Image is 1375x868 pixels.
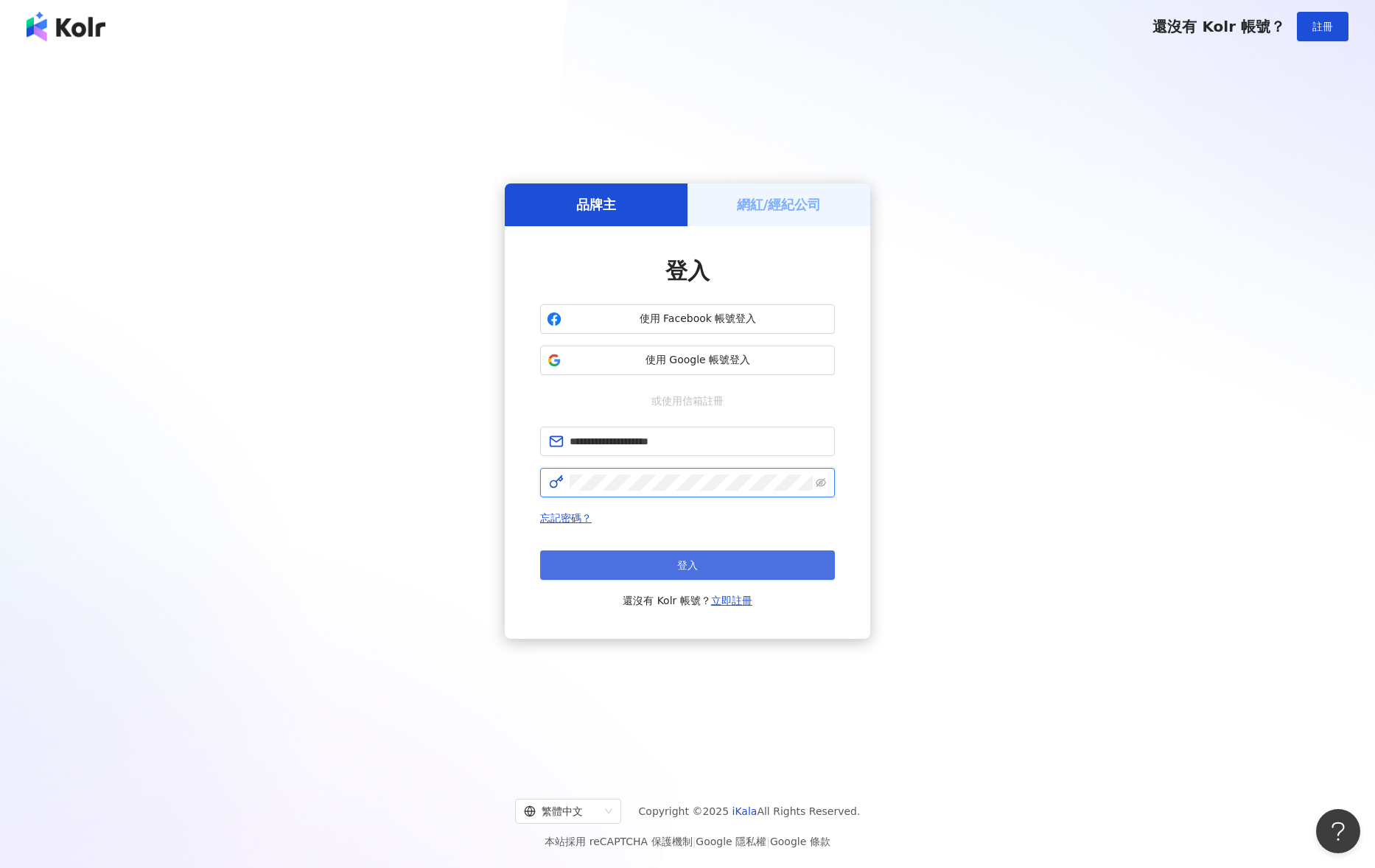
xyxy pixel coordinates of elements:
span: | [693,836,696,847]
button: 登入 [540,550,835,580]
a: Google 條款 [770,836,830,847]
span: 或使用信箱註冊 [641,393,734,409]
h5: 品牌主 [576,195,616,214]
span: 本站採用 reCAPTCHA 保護機制 [545,833,830,850]
div: 繁體中文 [524,799,599,823]
span: 還沒有 Kolr 帳號？ [1152,18,1285,35]
img: logo [27,12,105,41]
a: 立即註冊 [711,595,752,606]
span: 還沒有 Kolr 帳號？ [623,592,752,609]
a: 忘記密碼？ [540,512,592,524]
span: 登入 [677,559,698,571]
button: 使用 Google 帳號登入 [540,346,835,375]
span: Copyright © 2025 All Rights Reserved. [639,802,861,820]
button: 使用 Facebook 帳號登入 [540,304,835,334]
button: 註冊 [1297,12,1348,41]
span: eye-invisible [816,477,826,488]
iframe: Help Scout Beacon - Open [1316,809,1360,853]
span: 註冊 [1312,21,1333,32]
h5: 網紅/經紀公司 [737,195,822,214]
span: 使用 Google 帳號登入 [567,353,828,368]
span: 登入 [665,258,710,284]
span: 使用 Facebook 帳號登入 [567,312,828,326]
span: | [766,836,770,847]
a: iKala [732,805,758,817]
a: Google 隱私權 [696,836,766,847]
